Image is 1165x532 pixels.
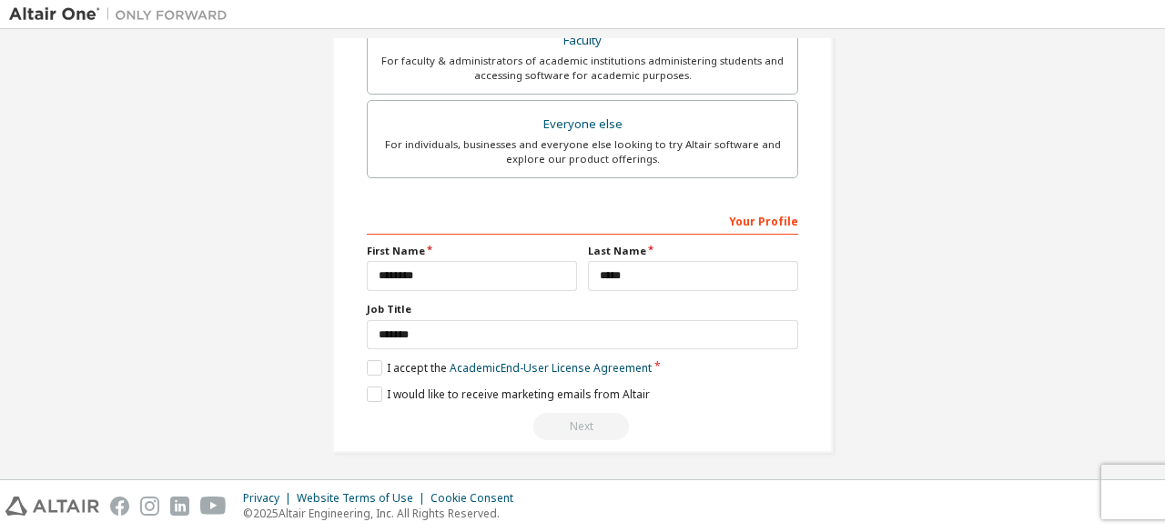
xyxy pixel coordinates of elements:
[379,112,786,137] div: Everyone else
[110,497,129,516] img: facebook.svg
[450,360,652,376] a: Academic End-User License Agreement
[243,491,297,506] div: Privacy
[367,244,577,258] label: First Name
[379,54,786,83] div: For faculty & administrators of academic institutions administering students and accessing softwa...
[200,497,227,516] img: youtube.svg
[367,386,650,402] label: I would like to receive marketing emails from Altair
[5,497,99,516] img: altair_logo.svg
[588,244,798,258] label: Last Name
[297,491,431,506] div: Website Terms of Use
[431,491,524,506] div: Cookie Consent
[379,137,786,166] div: For individuals, businesses and everyone else looking to try Altair software and explore our prod...
[170,497,189,516] img: linkedin.svg
[367,206,798,235] div: Your Profile
[9,5,237,24] img: Altair One
[243,506,524,521] p: © 2025 Altair Engineering, Inc. All Rights Reserved.
[367,302,798,316] label: Job Title
[379,28,786,54] div: Faculty
[367,360,652,376] label: I accept the
[140,497,159,516] img: instagram.svg
[367,413,798,440] div: You need to provide your academic email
